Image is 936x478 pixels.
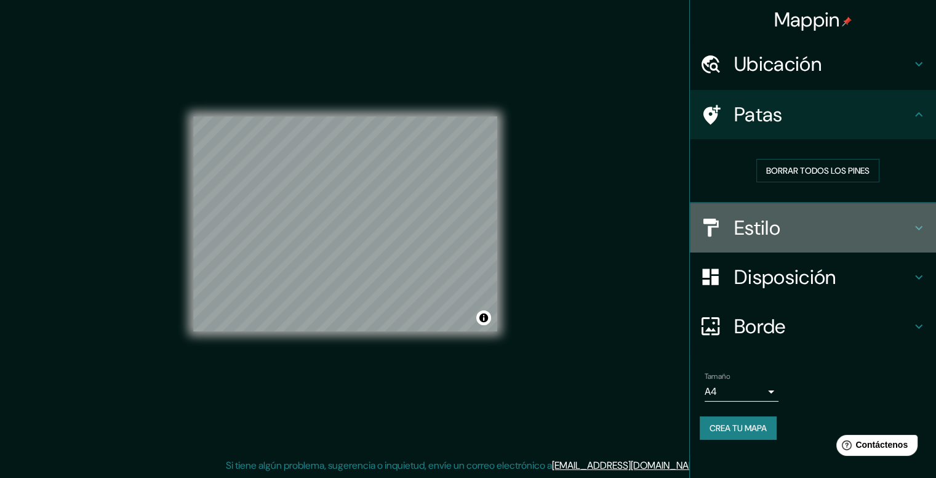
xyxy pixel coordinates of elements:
a: [EMAIL_ADDRESS][DOMAIN_NAME] [552,459,704,472]
font: Si tiene algún problema, sugerencia o inquietud, envíe un correo electrónico a [226,459,552,472]
div: Patas [690,90,936,139]
font: Patas [734,102,783,128]
font: Mappin [774,7,840,33]
img: pin-icon.png [842,17,852,26]
div: Ubicación [690,39,936,89]
button: Borrar todos los pines [756,159,879,182]
font: Tamaño [705,371,730,381]
font: Estilo [734,215,780,241]
iframe: Lanzador de widgets de ayuda [826,430,922,464]
font: Borrar todos los pines [766,165,870,176]
font: Borde [734,314,786,339]
font: Ubicación [734,51,822,77]
button: Activar o desactivar atribución [476,310,491,325]
button: Crea tu mapa [700,416,777,440]
div: A4 [705,382,778,402]
font: Disposición [734,264,836,290]
canvas: Mapa [193,116,497,331]
div: Disposición [690,253,936,302]
div: Borde [690,302,936,351]
div: Estilo [690,203,936,253]
font: A4 [705,385,717,398]
font: Crea tu mapa [710,423,767,434]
